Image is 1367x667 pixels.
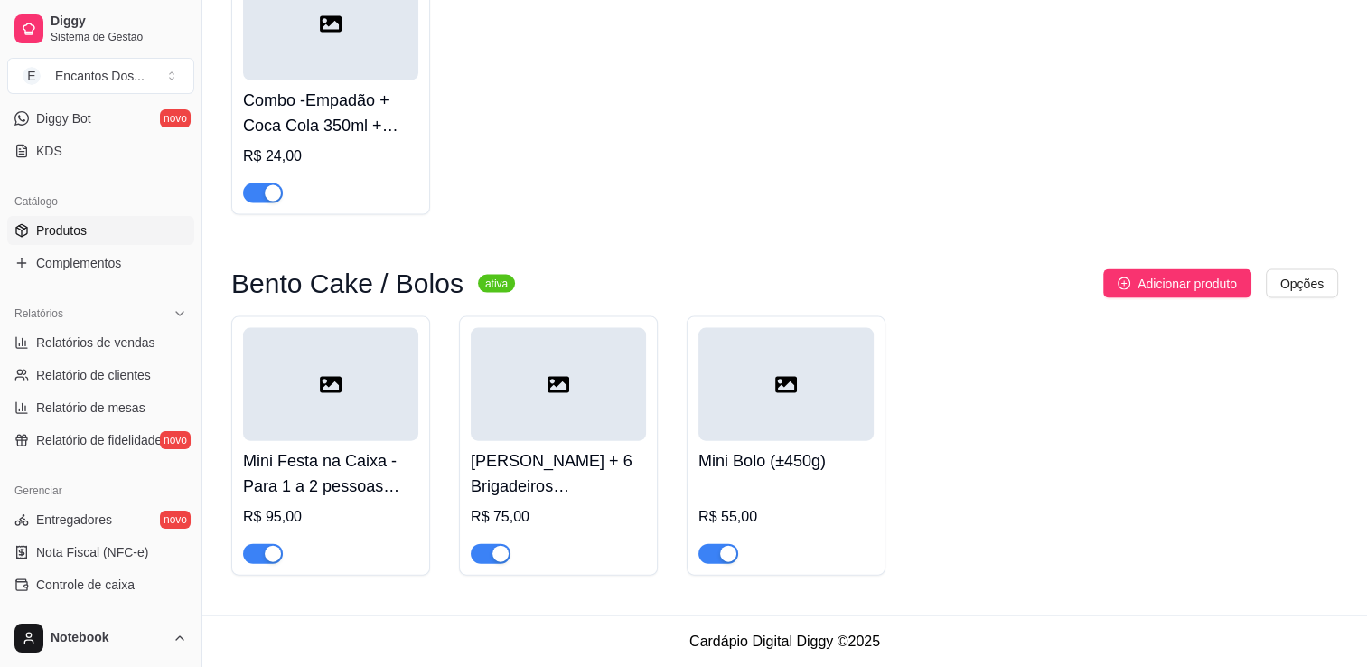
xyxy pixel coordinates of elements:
span: Notebook [51,630,165,646]
a: Produtos [7,216,194,245]
h4: Mini Bolo (±450g) [698,448,874,474]
button: Notebook [7,616,194,660]
button: Adicionar produto [1103,269,1251,298]
a: Complementos [7,249,194,277]
a: DiggySistema de Gestão [7,7,194,51]
span: Controle de fiado [36,608,133,626]
a: Controle de caixa [7,570,194,599]
span: KDS [36,142,62,160]
span: Nota Fiscal (NFC-e) [36,543,148,561]
sup: ativa [478,275,515,293]
span: Produtos [36,221,87,240]
div: R$ 55,00 [698,506,874,528]
span: Relatório de fidelidade [36,431,162,449]
a: Nota Fiscal (NFC-e) [7,538,194,567]
h3: Bento Cake / Bolos [231,273,463,295]
a: Entregadoresnovo [7,505,194,534]
span: Controle de caixa [36,576,135,594]
h4: Mini Festa na Caixa - Para 1 a 2 pessoas (entre 2 a 3 horas para ficar pronto) [243,448,418,499]
span: plus-circle [1118,277,1130,290]
a: Relatório de fidelidadenovo [7,426,194,455]
a: Diggy Botnovo [7,104,194,133]
h4: [PERSON_NAME] + 6 Brigadeiros (Presenteável) [471,448,646,499]
button: Opções [1266,269,1338,298]
span: Relatório de clientes [36,366,151,384]
span: Diggy Bot [36,109,91,127]
a: Relatórios de vendas [7,328,194,357]
h4: Combo -Empadão + Coca Cola 350ml + Brigadeiro [243,88,418,138]
a: Controle de fiado [7,603,194,632]
span: Sistema de Gestão [51,30,187,44]
span: Diggy [51,14,187,30]
span: Complementos [36,254,121,272]
span: Entregadores [36,511,112,529]
div: R$ 75,00 [471,506,646,528]
a: Relatório de mesas [7,393,194,422]
div: R$ 95,00 [243,506,418,528]
div: Gerenciar [7,476,194,505]
a: Relatório de clientes [7,361,194,390]
span: Adicionar produto [1138,274,1237,294]
div: Encantos Dos ... [55,67,145,85]
span: E [23,67,41,85]
div: R$ 24,00 [243,146,418,167]
span: Opções [1280,274,1324,294]
span: Relatórios de vendas [36,333,155,352]
a: KDS [7,136,194,165]
footer: Cardápio Digital Diggy © 2025 [202,615,1367,667]
span: Relatório de mesas [36,399,145,417]
div: Catálogo [7,187,194,216]
span: Relatórios [14,306,63,321]
button: Select a team [7,58,194,94]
